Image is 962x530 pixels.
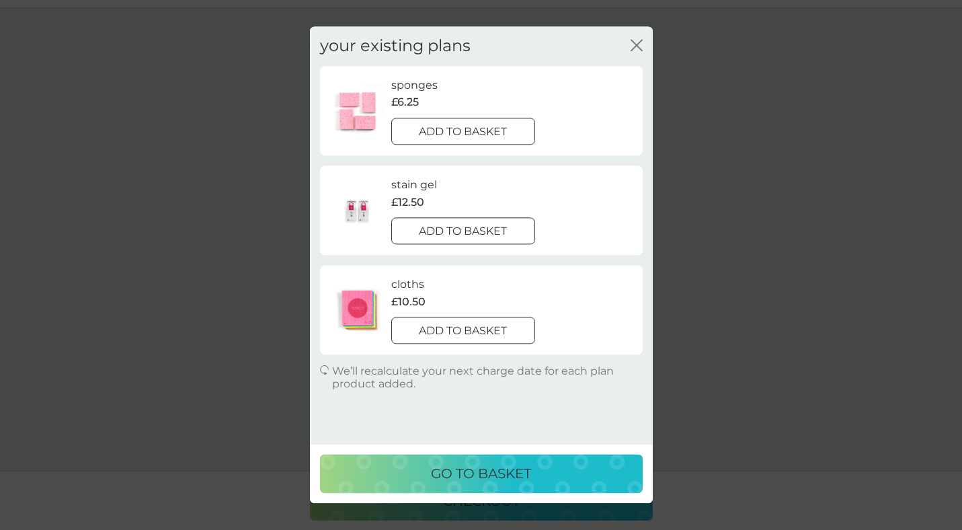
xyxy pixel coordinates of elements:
p: £12.50 [391,194,424,211]
p: sponges [391,77,438,94]
button: add to basket [391,317,536,344]
p: stain gel [391,176,437,194]
h2: your existing plans [320,36,471,56]
p: cloths [391,276,424,294]
p: £6.25 [391,94,419,112]
p: £10.50 [391,293,426,311]
button: go to basket [320,455,643,494]
button: add to basket [391,118,536,145]
button: add to basket [391,218,536,245]
p: We’ll recalculate your next charge date for each plan product added. [332,365,643,391]
p: go to basket [431,463,531,485]
button: close [631,39,643,53]
p: add to basket [419,123,507,141]
p: add to basket [419,323,507,340]
p: add to basket [419,223,507,241]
